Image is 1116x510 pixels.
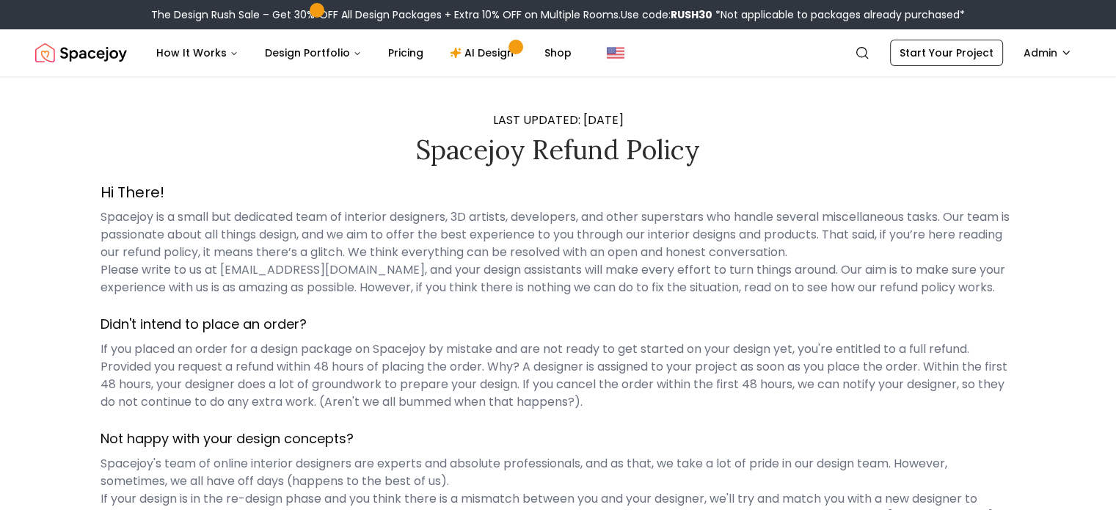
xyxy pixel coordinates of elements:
[35,29,1081,76] nav: Global
[101,182,1016,203] h1: Hi There!
[145,38,583,68] nav: Main
[890,40,1003,66] a: Start Your Project
[671,7,712,22] b: RUSH30
[151,7,965,22] div: The Design Rush Sale – Get 30% OFF All Design Packages + Extra 10% OFF on Multiple Rooms.
[438,38,530,68] a: AI Design
[101,112,1016,164] div: LAST UPDATED: [DATE]
[607,44,624,62] img: United States
[253,38,373,68] button: Design Portfolio
[35,38,127,68] a: Spacejoy
[101,314,1016,335] h3: Didn't intend to place an order?
[35,38,127,68] img: Spacejoy Logo
[220,261,425,278] a: [EMAIL_ADDRESS][DOMAIN_NAME]
[1015,40,1081,66] button: Admin
[621,7,712,22] span: Use code:
[101,208,1016,296] p: Spacejoy is a small but dedicated team of interior designers, 3D artists, developers, and other s...
[376,38,435,68] a: Pricing
[101,340,1016,411] p: If you placed an order for a design package on Spacejoy by mistake and are not ready to get start...
[145,38,250,68] button: How It Works
[712,7,965,22] span: *Not applicable to packages already purchased*
[101,135,1016,164] h2: Spacejoy Refund Policy
[101,429,1016,449] h3: Not happy with your design concepts?
[533,38,583,68] a: Shop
